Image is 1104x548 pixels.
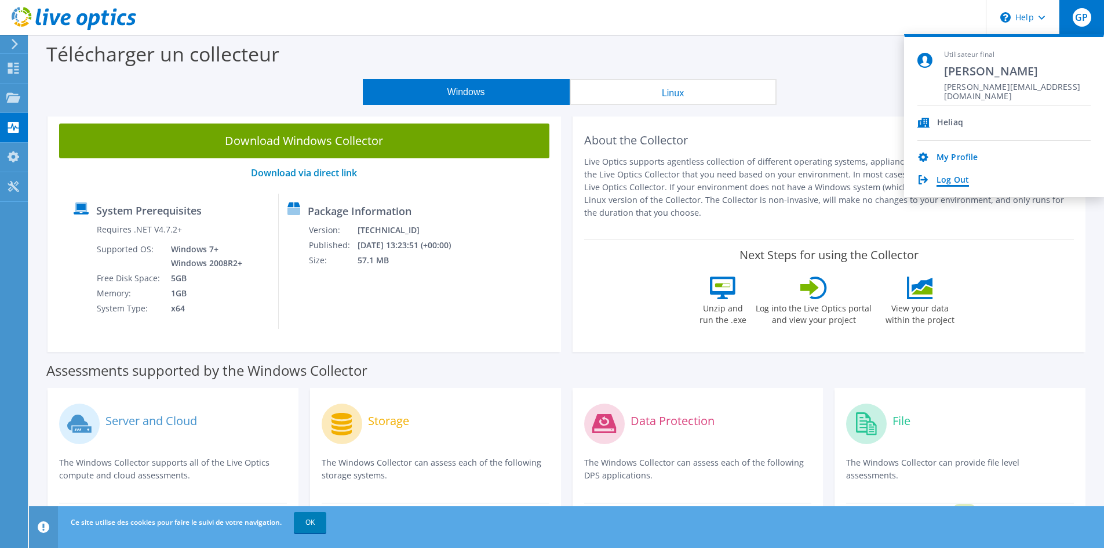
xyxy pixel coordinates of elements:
[584,133,1074,147] h2: About the Collector
[322,456,549,482] p: The Windows Collector can assess each of the following storage systems.
[944,82,1091,93] span: [PERSON_NAME][EMAIL_ADDRESS][DOMAIN_NAME]
[46,365,367,376] label: Assessments supported by the Windows Collector
[584,456,812,482] p: The Windows Collector can assess each of the following DPS applications.
[944,50,1091,60] span: Utilisateur final
[878,299,961,326] label: View your data within the project
[96,286,162,301] td: Memory:
[1000,12,1011,23] svg: \n
[892,415,910,427] label: File
[59,456,287,482] p: The Windows Collector supports all of the Live Optics compute and cloud assessments.
[585,505,616,516] strong: Avamar
[46,41,279,67] label: Télécharger un collecteur
[631,415,715,427] label: Data Protection
[696,299,749,326] label: Unzip and run the .exe
[363,79,570,105] button: Windows
[97,224,182,235] label: Requires .NET V4.7.2+
[570,79,777,105] button: Linux
[944,63,1091,79] span: [PERSON_NAME]
[1073,8,1091,27] span: GP
[322,505,373,516] strong: Clariion/VNX
[96,271,162,286] td: Free Disk Space:
[162,271,245,286] td: 5GB
[308,238,357,253] td: Published:
[755,299,872,326] label: Log into the Live Optics portal and view your project
[357,253,466,268] td: 57.1 MB
[937,118,963,129] div: Heliaq
[368,415,409,427] label: Storage
[937,175,969,186] a: Log Out
[59,124,549,158] a: Download Windows Collector
[294,512,326,533] a: OK
[96,242,162,271] td: Supported OS:
[308,223,357,238] td: Version:
[308,205,411,217] label: Package Information
[60,505,114,516] strong: Optical Prime
[357,223,466,238] td: [TECHNICAL_ID]
[937,153,978,164] a: My Profile
[162,286,245,301] td: 1GB
[105,415,197,427] label: Server and Cloud
[251,166,357,179] a: Download via direct link
[739,248,919,262] label: Next Steps for using the Collector
[584,155,1074,219] p: Live Optics supports agentless collection of different operating systems, appliances, and applica...
[357,238,466,253] td: [DATE] 13:23:51 (+00:00)
[71,517,282,527] span: Ce site utilise des cookies pour faire le suivi de votre navigation.
[308,253,357,268] td: Size:
[96,301,162,316] td: System Type:
[162,301,245,316] td: x64
[847,505,943,516] strong: Dossier File Assessment
[96,205,202,216] label: System Prerequisites
[162,242,245,271] td: Windows 7+ Windows 2008R2+
[846,456,1074,482] p: The Windows Collector can provide file level assessments.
